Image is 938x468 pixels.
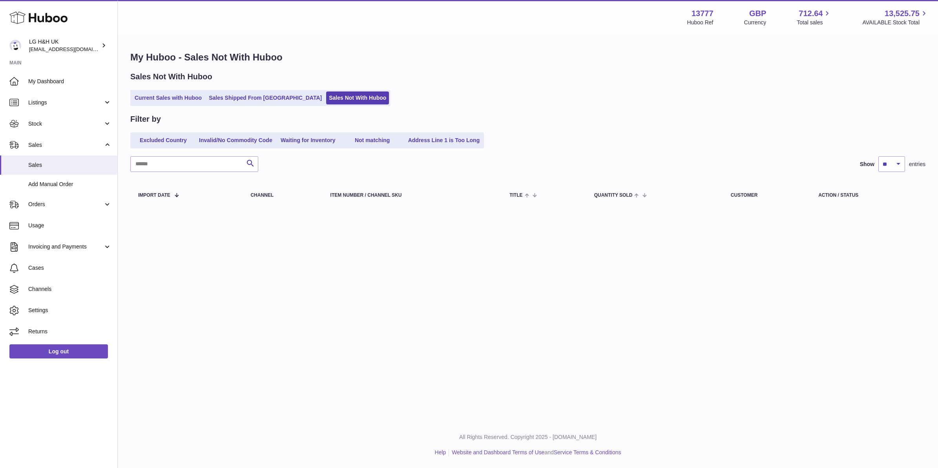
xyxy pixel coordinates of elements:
[885,8,920,19] span: 13,525.75
[435,449,446,455] a: Help
[860,161,874,168] label: Show
[28,328,111,335] span: Returns
[124,433,932,441] p: All Rights Reserved. Copyright 2025 - [DOMAIN_NAME]
[9,344,108,358] a: Log out
[818,193,918,198] div: Action / Status
[731,193,803,198] div: Customer
[28,99,103,106] span: Listings
[862,8,929,26] a: 13,525.75 AVAILABLE Stock Total
[28,161,111,169] span: Sales
[28,201,103,208] span: Orders
[132,134,195,147] a: Excluded Country
[452,449,544,455] a: Website and Dashboard Terms of Use
[28,222,111,229] span: Usage
[28,78,111,85] span: My Dashboard
[797,8,832,26] a: 712.64 Total sales
[130,114,161,124] h2: Filter by
[449,449,621,456] li: and
[29,46,115,52] span: [EMAIL_ADDRESS][DOMAIN_NAME]
[797,19,832,26] span: Total sales
[692,8,714,19] strong: 13777
[594,193,633,198] span: Quantity Sold
[28,264,111,272] span: Cases
[130,71,212,82] h2: Sales Not With Huboo
[744,19,766,26] div: Currency
[196,134,275,147] a: Invalid/No Commodity Code
[749,8,766,19] strong: GBP
[28,181,111,188] span: Add Manual Order
[206,91,325,104] a: Sales Shipped From [GEOGRAPHIC_DATA]
[250,193,314,198] div: Channel
[326,91,389,104] a: Sales Not With Huboo
[909,161,925,168] span: entries
[9,40,21,51] img: veechen@lghnh.co.uk
[28,285,111,293] span: Channels
[138,193,170,198] span: Import date
[28,120,103,128] span: Stock
[554,449,621,455] a: Service Terms & Conditions
[330,193,494,198] div: Item Number / Channel SKU
[277,134,339,147] a: Waiting for Inventory
[799,8,823,19] span: 712.64
[132,91,204,104] a: Current Sales with Huboo
[28,307,111,314] span: Settings
[509,193,522,198] span: Title
[405,134,483,147] a: Address Line 1 is Too Long
[28,243,103,250] span: Invoicing and Payments
[862,19,929,26] span: AVAILABLE Stock Total
[341,134,404,147] a: Not matching
[687,19,714,26] div: Huboo Ref
[28,141,103,149] span: Sales
[29,38,100,53] div: LG H&H UK
[130,51,925,64] h1: My Huboo - Sales Not With Huboo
